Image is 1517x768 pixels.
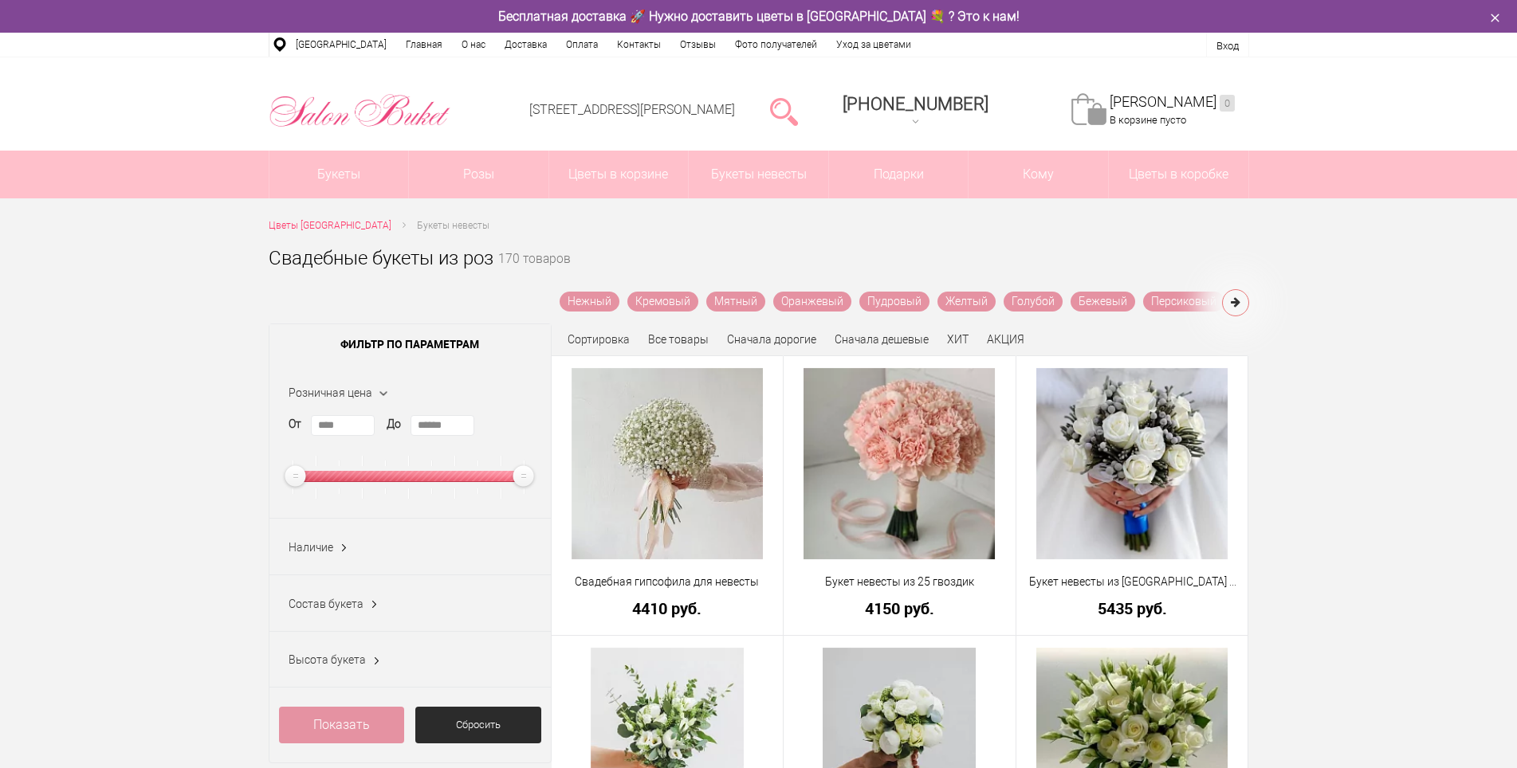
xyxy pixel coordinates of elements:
[269,244,493,272] h1: Свадебные букеты из роз
[1036,368,1228,559] img: Букет невесты из брунии и белых роз
[670,33,725,57] a: Отзывы
[833,88,998,134] a: [PHONE_NUMBER]
[415,707,541,743] a: Сбросить
[498,253,571,292] small: 170 товаров
[859,292,929,312] a: Пудровый
[937,292,996,312] a: Желтый
[269,151,409,198] a: Букеты
[1004,292,1063,312] a: Голубой
[835,333,929,346] a: Сначала дешевые
[289,541,333,554] span: Наличие
[279,707,405,743] a: Показать
[1027,600,1238,617] a: 5435 руб.
[269,324,551,364] span: Фильтр по параметрам
[987,333,1024,346] a: АКЦИЯ
[627,292,698,312] a: Кремовый
[495,33,556,57] a: Доставка
[794,600,1005,617] a: 4150 руб.
[827,33,921,57] a: Уход за цветами
[706,292,765,312] a: Мятный
[1220,95,1235,112] ins: 0
[1110,93,1235,112] a: [PERSON_NAME]
[829,151,969,198] a: Подарки
[794,574,1005,590] a: Букет невесты из 25 гвоздик
[387,416,401,433] label: До
[773,292,851,312] a: Оранжевый
[562,600,773,617] a: 4410 руб.
[549,151,689,198] a: Цветы в корзине
[947,333,969,346] a: ХИТ
[452,33,495,57] a: О нас
[969,151,1108,198] span: Кому
[562,574,773,590] a: Свадебная гипсофила для невесты
[289,653,366,666] span: Высота букета
[286,33,396,57] a: [GEOGRAPHIC_DATA]
[804,368,995,559] img: Букет невесты из 25 гвоздик
[289,386,372,399] span: Розничная цена
[1216,40,1239,52] a: Вход
[560,292,619,312] a: Нежный
[843,94,988,114] span: [PHONE_NUMBER]
[417,220,489,231] span: Букеты невесты
[568,333,630,346] span: Сортировка
[396,33,452,57] a: Главная
[529,102,735,117] a: [STREET_ADDRESS][PERSON_NAME]
[689,151,828,198] a: Букеты невесты
[269,217,391,234] a: Цветы [GEOGRAPHIC_DATA]
[1109,151,1248,198] a: Цветы в коробке
[409,151,548,198] a: Розы
[556,33,607,57] a: Оплата
[269,220,391,231] span: Цветы [GEOGRAPHIC_DATA]
[289,598,364,610] span: Состав букета
[725,33,827,57] a: Фото получателей
[572,368,763,559] img: Свадебная гипсофила для невесты
[648,333,709,346] a: Все товары
[257,8,1261,25] div: Бесплатная доставка 🚀 Нужно доставить цветы в [GEOGRAPHIC_DATA] 💐 ? Это к нам!
[1143,292,1224,312] a: Персиковый
[1071,292,1135,312] a: Бежевый
[289,416,301,433] label: От
[1110,114,1186,126] span: В корзине пусто
[607,33,670,57] a: Контакты
[1027,574,1238,590] a: Букет невесты из [GEOGRAPHIC_DATA] и белых роз
[269,90,451,131] img: Цветы Нижний Новгород
[727,333,816,346] a: Сначала дорогие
